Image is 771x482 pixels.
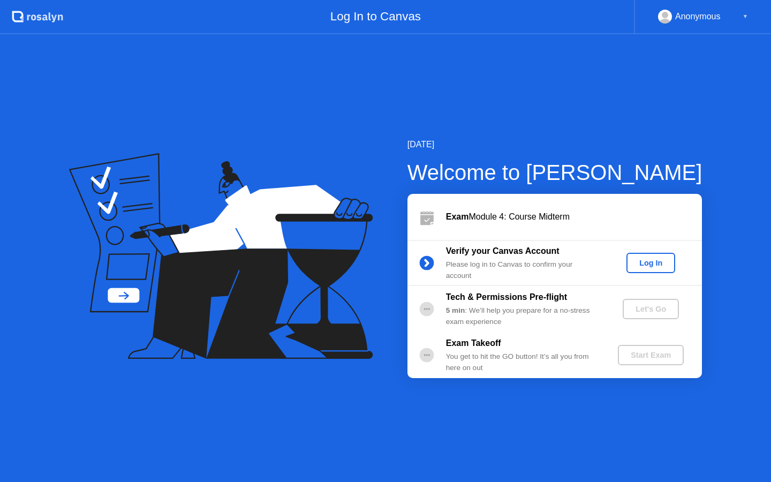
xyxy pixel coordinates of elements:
div: Module 4: Course Midterm [446,210,702,223]
div: Anonymous [675,10,721,24]
div: You get to hit the GO button! It’s all you from here on out [446,351,600,373]
button: Log In [626,253,675,273]
button: Start Exam [618,345,684,365]
div: Please log in to Canvas to confirm your account [446,259,600,281]
div: Log In [631,259,671,267]
div: [DATE] [407,138,702,151]
b: 5 min [446,306,465,314]
div: : We’ll help you prepare for a no-stress exam experience [446,305,600,327]
b: Tech & Permissions Pre-flight [446,292,567,302]
div: Start Exam [622,351,679,359]
b: Verify your Canvas Account [446,246,560,255]
div: Welcome to [PERSON_NAME] [407,156,702,189]
button: Let's Go [623,299,679,319]
div: Let's Go [627,305,675,313]
b: Exam Takeoff [446,338,501,348]
div: ▼ [743,10,748,24]
b: Exam [446,212,469,221]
